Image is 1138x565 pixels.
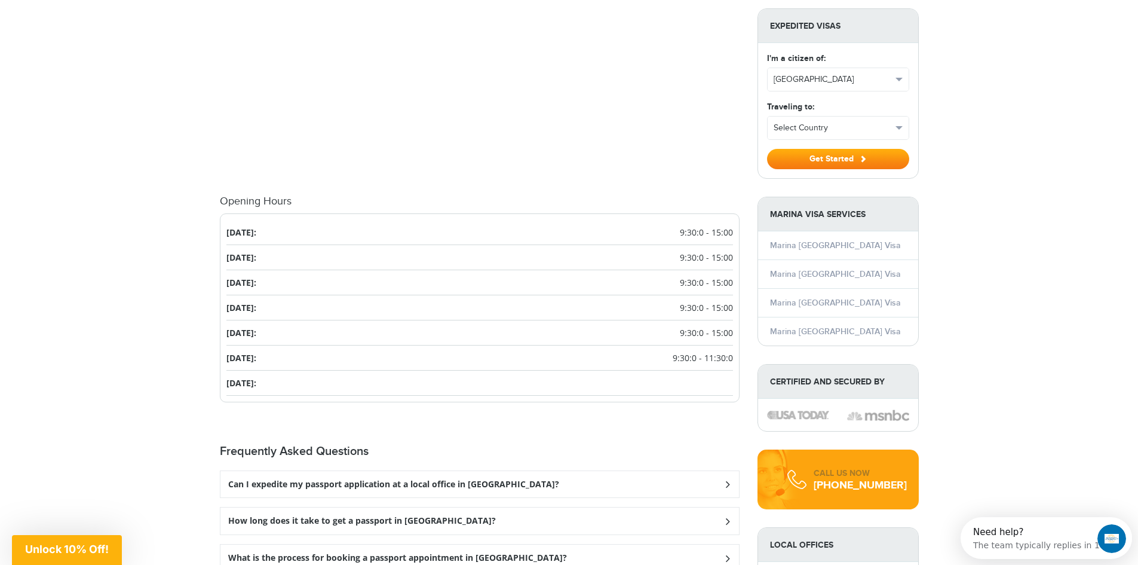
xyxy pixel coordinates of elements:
li: [DATE]: [226,371,733,396]
label: Traveling to: [767,100,814,113]
img: image description [847,408,909,423]
h3: Can I expedite my passport application at a local office in [GEOGRAPHIC_DATA]? [228,480,559,490]
span: Unlock 10% Off! [25,543,109,555]
a: Marina [GEOGRAPHIC_DATA] Visa [770,240,901,251]
strong: Marina Visa Services [758,197,918,231]
strong: Expedited Visas [758,9,918,43]
img: image description [767,411,829,419]
li: [DATE]: [226,320,733,346]
iframe: Intercom live chat [1097,524,1126,553]
button: Select Country [768,117,909,139]
span: Select Country [774,122,892,134]
span: 9:30:0 - 15:00 [680,226,733,239]
h3: How long does it take to get a passport in [GEOGRAPHIC_DATA]? [228,516,496,526]
h3: What is the process for booking a passport appointment in [GEOGRAPHIC_DATA]? [228,553,567,563]
li: [DATE]: [226,346,733,371]
iframe: Intercom live chat discovery launcher [961,517,1132,559]
li: [DATE]: [226,220,733,245]
a: Marina [GEOGRAPHIC_DATA] Visa [770,326,901,337]
div: Need help? [13,10,145,20]
button: Get Started [767,149,909,169]
div: Open Intercom Messenger [5,5,180,38]
span: 9:30:0 - 11:30:0 [673,352,733,364]
span: 9:30:0 - 15:00 [680,326,733,339]
button: [GEOGRAPHIC_DATA] [768,68,909,91]
a: Marina [GEOGRAPHIC_DATA] Visa [770,269,901,279]
div: CALL US NOW [814,468,907,480]
span: 9:30:0 - 15:00 [680,251,733,264]
div: [PHONE_NUMBER] [814,480,907,491]
label: I'm a citizen of: [767,52,826,65]
span: [GEOGRAPHIC_DATA] [774,74,892,85]
h2: Frequently Asked Questions [220,444,740,459]
h4: Opening Hours [220,196,740,207]
strong: Certified and Secured by [758,365,918,399]
div: The team typically replies in 1d [13,20,145,32]
li: [DATE]: [226,270,733,295]
a: Marina [GEOGRAPHIC_DATA] Visa [770,298,901,308]
li: [DATE]: [226,295,733,320]
span: 9:30:0 - 15:00 [680,301,733,314]
span: 9:30:0 - 15:00 [680,276,733,289]
li: [DATE]: [226,245,733,270]
div: Unlock 10% Off! [12,535,122,565]
strong: LOCAL OFFICES [758,528,918,562]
